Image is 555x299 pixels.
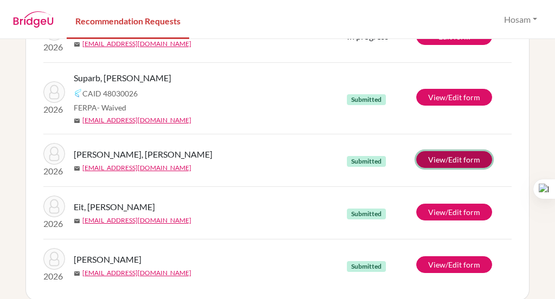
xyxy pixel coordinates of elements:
span: mail [74,270,80,277]
img: Suparb, Mickey [43,81,65,103]
img: Nikitin, Maksim [43,248,65,270]
span: mail [74,41,80,48]
p: 2026 [43,103,65,116]
span: - Waived [97,103,126,112]
a: View/Edit form [416,256,492,273]
span: [PERSON_NAME] [74,253,141,266]
span: Submitted [347,156,386,167]
span: Suparb, [PERSON_NAME] [74,71,171,84]
a: [EMAIL_ADDRESS][DOMAIN_NAME] [82,115,191,125]
img: Eit, Lyn [43,196,65,217]
p: 2026 [43,165,65,178]
span: mail [74,118,80,124]
p: 2026 [43,270,65,283]
img: BridgeU logo [13,11,54,28]
a: [EMAIL_ADDRESS][DOMAIN_NAME] [82,268,191,278]
span: mail [74,218,80,224]
p: 2026 [43,41,65,54]
span: Submitted [347,261,386,272]
img: Al Darmaki, Mohamed Saif [43,143,65,165]
a: [EMAIL_ADDRESS][DOMAIN_NAME] [82,39,191,49]
a: View/Edit form [416,89,492,106]
button: Hosam [499,9,542,30]
span: mail [74,165,80,172]
a: [EMAIL_ADDRESS][DOMAIN_NAME] [82,163,191,173]
a: [EMAIL_ADDRESS][DOMAIN_NAME] [82,216,191,225]
span: Submitted [347,94,386,105]
span: FERPA [74,102,126,113]
span: [PERSON_NAME], [PERSON_NAME] [74,148,212,161]
span: CAID 48030026 [82,88,138,99]
span: Eit, [PERSON_NAME] [74,200,155,213]
img: Common App logo [74,89,82,97]
a: View/Edit form [416,151,492,168]
p: 2026 [43,217,65,230]
a: Recommendation Requests [67,2,189,39]
a: View/Edit form [416,204,492,220]
span: Submitted [347,209,386,219]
